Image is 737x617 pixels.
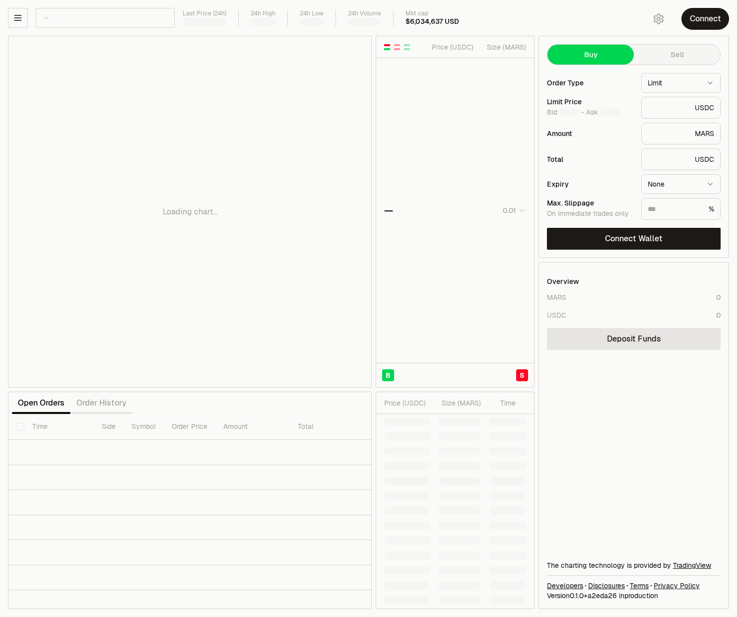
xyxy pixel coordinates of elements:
div: On immediate trades only [547,209,633,218]
div: Size ( MARS ) [438,398,481,408]
button: Sell [634,45,720,65]
button: Limit [641,73,721,93]
div: Version 0.1.0 + in production [547,591,721,601]
button: Connect Wallet [547,228,721,250]
th: Amount [215,414,290,440]
th: Order Price [164,414,215,440]
button: Show Buy Orders Only [403,43,411,51]
div: Price ( USDC ) [429,42,473,52]
span: a2eda26962762b5c49082a3145d4dfe367778c80 [588,591,617,600]
div: Amount [547,130,633,137]
div: Expiry [547,181,633,188]
div: Order Type [547,79,633,86]
div: USDC [547,310,566,320]
div: MARS [641,123,721,144]
a: TradingView [673,561,711,570]
a: Deposit Funds [547,328,721,350]
div: 0 [716,310,721,320]
div: 24h High [251,10,275,17]
th: Symbol [124,414,164,440]
div: Overview [547,276,579,286]
button: Show Buy and Sell Orders [383,43,391,51]
div: % [641,198,721,220]
div: Size ( MARS ) [482,42,526,52]
span: Ask [586,108,620,117]
div: Price ( USDC ) [384,398,430,408]
div: — [384,204,393,217]
button: Order History [70,393,133,413]
div: 24h Volume [348,10,381,17]
th: Value [364,414,398,440]
th: Total [290,414,364,440]
span: B [386,370,391,380]
div: USDC [641,148,721,170]
span: Bid - [547,108,584,117]
button: Select all [16,423,24,431]
button: Buy [547,45,634,65]
a: Terms [630,581,649,591]
button: 0.01 [500,205,526,216]
button: Open Orders [12,393,70,413]
div: USDC [641,97,721,119]
th: Time [24,414,94,440]
div: Max. Slippage [547,200,633,206]
p: Loading chart... [163,206,217,218]
th: Side [94,414,124,440]
div: 0 [716,292,721,302]
button: Show Sell Orders Only [393,43,401,51]
a: Privacy Policy [654,581,700,591]
div: MARS [547,292,566,302]
button: None [641,174,721,194]
div: Total [547,156,633,163]
span: S [520,370,525,380]
div: Time [489,398,516,408]
div: Last Price (24h) [183,10,226,17]
div: Limit Price [547,98,633,105]
div: $6,034,637 USD [405,17,459,26]
button: Connect [681,8,729,30]
a: Developers [547,581,583,591]
div: The charting technology is provided by [547,560,721,570]
a: Disclosures [588,581,625,591]
div: Mkt cap [405,10,459,17]
div: 24h Low [300,10,324,17]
